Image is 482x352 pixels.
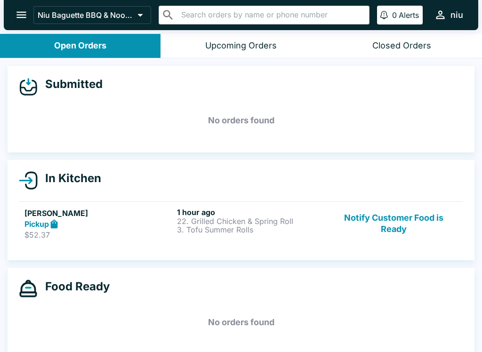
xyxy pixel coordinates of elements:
[450,9,463,21] div: niu
[205,40,277,51] div: Upcoming Orders
[178,8,365,22] input: Search orders by name or phone number
[19,305,463,339] h5: No orders found
[38,77,103,91] h4: Submitted
[9,3,33,27] button: open drawer
[330,208,458,240] button: Notify Customer Food is Ready
[372,40,431,51] div: Closed Orders
[19,104,463,137] h5: No orders found
[54,40,106,51] div: Open Orders
[19,201,463,246] a: [PERSON_NAME]Pickup$52.371 hour ago22. Grilled Chicken & Spring Roll3. Tofu Summer RollsNotify Cu...
[38,280,110,294] h4: Food Ready
[177,208,326,217] h6: 1 hour ago
[177,217,326,225] p: 22. Grilled Chicken & Spring Roll
[399,10,419,20] p: Alerts
[392,10,397,20] p: 0
[33,6,151,24] button: Niu Baguette BBQ & Noodle Soup
[24,219,49,229] strong: Pickup
[24,230,173,240] p: $52.37
[38,10,134,20] p: Niu Baguette BBQ & Noodle Soup
[177,225,326,234] p: 3. Tofu Summer Rolls
[430,5,467,25] button: niu
[38,171,101,185] h4: In Kitchen
[24,208,173,219] h5: [PERSON_NAME]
